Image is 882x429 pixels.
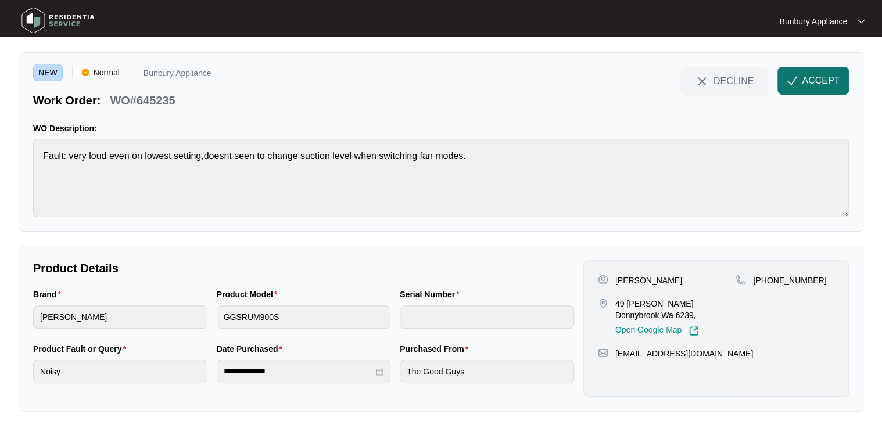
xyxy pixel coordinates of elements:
img: map-pin [736,275,746,285]
p: WO Description: [33,122,849,134]
p: Work Order: [33,92,101,109]
input: Product Fault or Query [33,360,207,383]
img: map-pin [598,298,608,308]
img: Link-External [689,326,699,336]
img: dropdown arrow [858,19,865,24]
a: Open Google Map [615,326,699,336]
input: Serial Number [400,305,574,329]
button: close-IconDECLINE [680,67,768,95]
img: user-pin [598,275,608,285]
input: Brand [33,305,207,329]
p: WO#645235 [110,92,175,109]
p: [EMAIL_ADDRESS][DOMAIN_NAME] [615,348,753,359]
label: Serial Number [400,289,464,300]
img: map-pin [598,348,608,358]
p: Bunbury Appliance [779,16,847,27]
label: Product Model [217,289,282,300]
img: residentia service logo [17,3,99,38]
span: Normal [89,64,124,81]
label: Purchased From [400,343,473,355]
input: Date Purchased [224,365,374,377]
p: Bunbury Appliance [144,69,211,81]
button: check-IconACCEPT [777,67,849,95]
label: Date Purchased [217,343,287,355]
label: Brand [33,289,66,300]
span: ACCEPT [802,74,840,88]
input: Purchased From [400,360,574,383]
p: 49 [PERSON_NAME] Donnybrook Wa 6239, [615,298,736,321]
p: Product Details [33,260,574,276]
span: DECLINE [714,74,754,87]
span: NEW [33,64,63,81]
label: Product Fault or Query [33,343,131,355]
img: Vercel Logo [82,69,89,76]
img: close-Icon [695,74,709,88]
input: Product Model [217,305,391,329]
textarea: Fault: very loud even on lowest setting,doesnt seen to change suction level when switching fan mo... [33,139,849,217]
p: [PERSON_NAME] [615,275,682,286]
p: [PHONE_NUMBER] [753,275,826,286]
img: check-Icon [787,75,797,86]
